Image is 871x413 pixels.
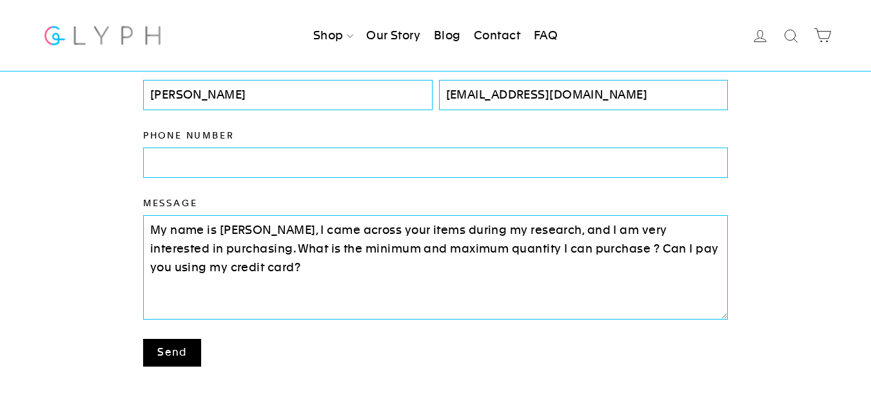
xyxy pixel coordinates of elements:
button: Send [143,339,201,367]
iframe: Glyph - Referral program [854,151,871,262]
ul: Primary [308,21,563,50]
a: FAQ [529,21,563,50]
a: Our Story [361,21,426,50]
label: Phone number [143,130,729,141]
a: Shop [308,21,358,50]
a: Blog [429,21,466,50]
img: Glyph [43,18,163,52]
label: Message [143,197,729,209]
a: Contact [469,21,525,50]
